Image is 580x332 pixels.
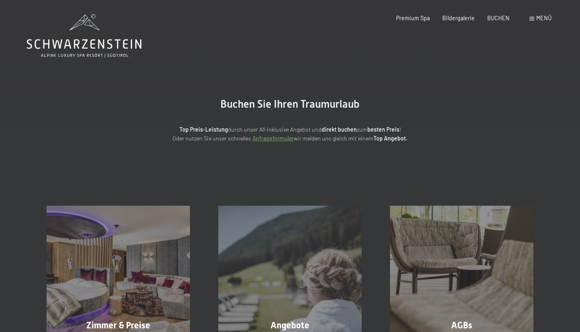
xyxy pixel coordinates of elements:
[322,126,357,133] strong: direkt buchen
[179,126,228,133] strong: Top Preis-Leistung
[252,135,294,142] a: Anfrageformular
[373,135,407,142] strong: Top Angebot.
[536,15,552,21] span: Menü
[86,320,150,330] span: Zimmer & Preise
[487,15,510,21] a: BUCHEN
[442,15,475,21] a: Bildergalerie
[112,125,468,143] p: durch unser All-inklusive Angebot und zum ! Oder nutzen Sie unser schnelles wir melden uns gleich...
[396,15,430,21] a: Premium Spa
[220,98,360,110] span: Buchen Sie Ihren Traumurlaub
[451,320,472,330] span: AGBs
[367,126,399,133] strong: besten Preis
[271,320,309,330] span: Angebote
